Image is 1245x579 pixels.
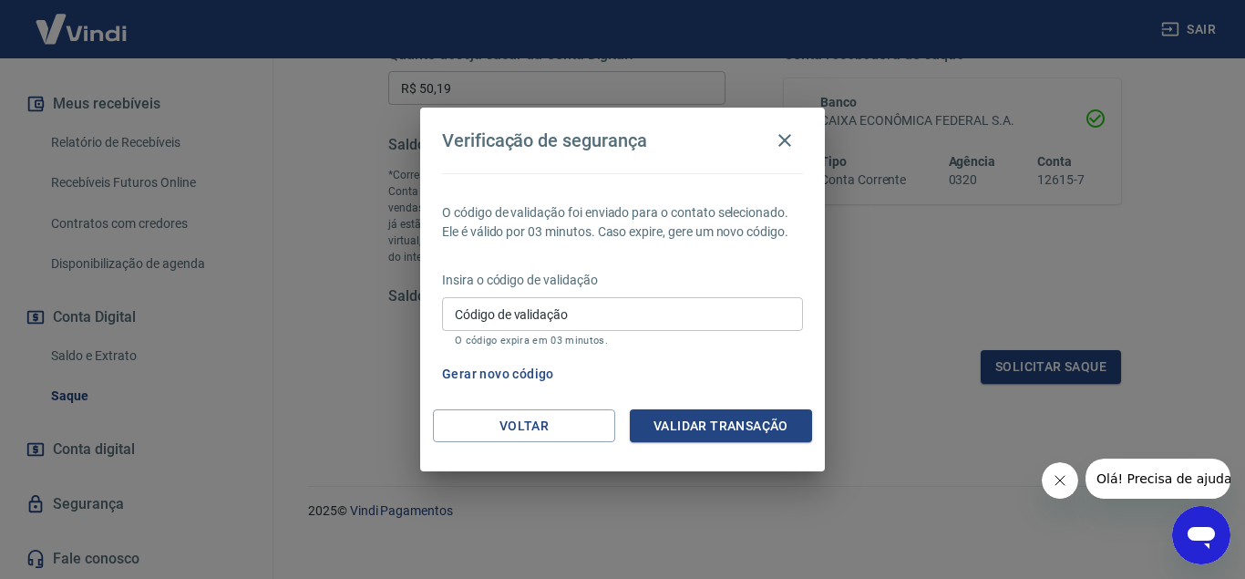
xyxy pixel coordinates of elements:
iframe: Botão para abrir a janela de mensagens [1172,506,1230,564]
button: Voltar [433,409,615,443]
iframe: Mensagem da empresa [1086,459,1230,499]
p: O código de validação foi enviado para o contato selecionado. Ele é válido por 03 minutos. Caso e... [442,203,803,242]
button: Validar transação [630,409,812,443]
button: Gerar novo código [435,357,561,391]
h4: Verificação de segurança [442,129,647,151]
p: O código expira em 03 minutos. [455,335,790,346]
iframe: Fechar mensagem [1042,462,1078,499]
p: Insira o código de validação [442,271,803,290]
span: Olá! Precisa de ajuda? [11,13,153,27]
